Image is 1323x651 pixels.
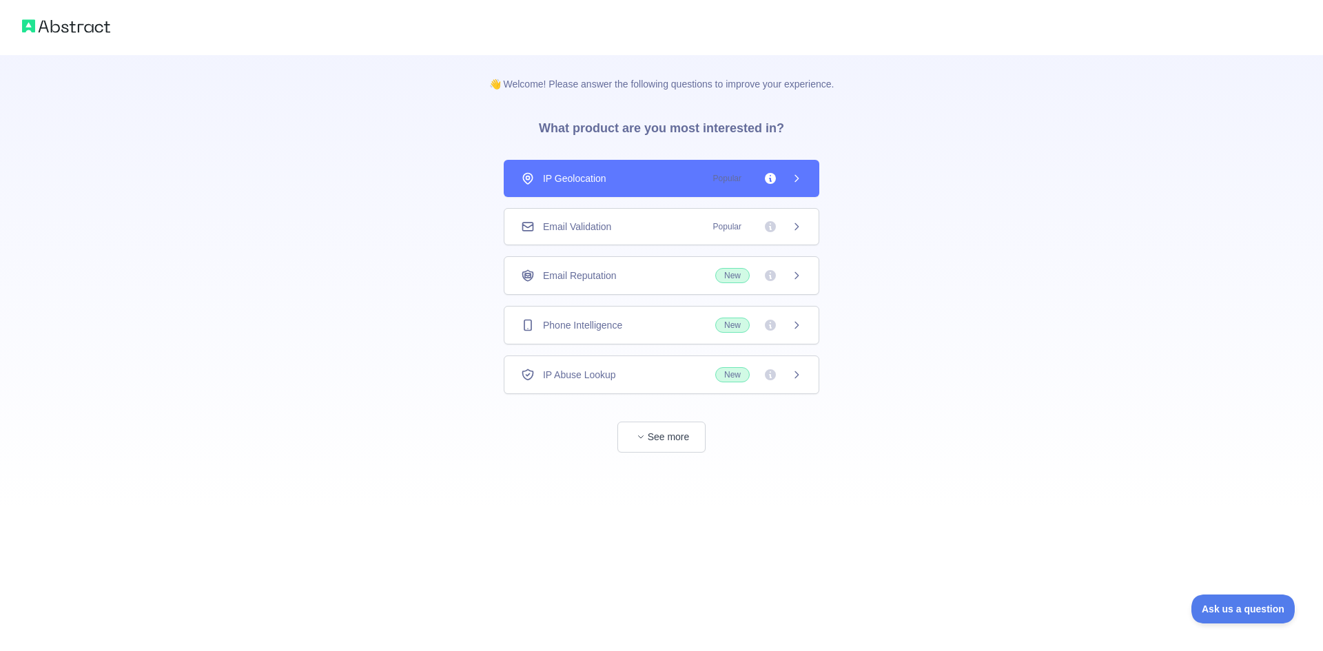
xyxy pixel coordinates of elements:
span: New [715,367,750,382]
span: New [715,318,750,333]
p: 👋 Welcome! Please answer the following questions to improve your experience. [467,55,857,91]
span: New [715,268,750,283]
span: IP Abuse Lookup [543,368,616,382]
span: IP Geolocation [543,172,606,185]
span: Email Reputation [543,269,617,282]
span: Phone Intelligence [543,318,622,332]
button: See more [617,422,706,453]
iframe: Toggle Customer Support [1191,595,1295,623]
span: Email Validation [543,220,611,234]
img: Abstract logo [22,17,110,36]
span: Popular [705,172,750,185]
span: Popular [705,220,750,234]
h3: What product are you most interested in? [517,91,806,160]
